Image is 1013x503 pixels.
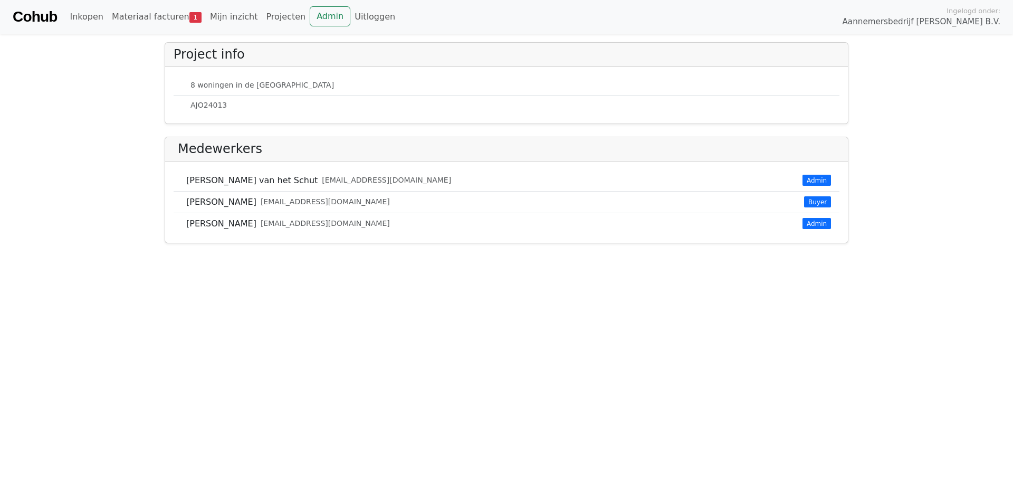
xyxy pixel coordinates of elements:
[802,175,831,185] span: Admin
[804,196,831,207] span: Buyer
[190,80,334,91] small: 8 woningen in de [GEOGRAPHIC_DATA]
[842,16,1000,28] span: Aannemersbedrijf [PERSON_NAME] B.V.
[174,47,245,62] h4: Project info
[13,4,57,30] a: Cohub
[65,6,107,27] a: Inkopen
[802,218,831,229] span: Admin
[350,6,399,27] a: Uitloggen
[108,6,206,27] a: Materiaal facturen1
[322,175,451,186] small: [EMAIL_ADDRESS][DOMAIN_NAME]
[178,141,262,157] h4: Medewerkers
[190,100,227,111] small: AJO24013
[947,6,1000,16] span: Ingelogd onder:
[186,174,318,187] span: [PERSON_NAME] van het Schut
[186,196,256,208] span: [PERSON_NAME]
[206,6,262,27] a: Mijn inzicht
[262,6,310,27] a: Projecten
[310,6,350,26] a: Admin
[261,218,390,229] small: [EMAIL_ADDRESS][DOMAIN_NAME]
[189,12,202,23] span: 1
[186,217,256,230] span: [PERSON_NAME]
[261,196,390,207] small: [EMAIL_ADDRESS][DOMAIN_NAME]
